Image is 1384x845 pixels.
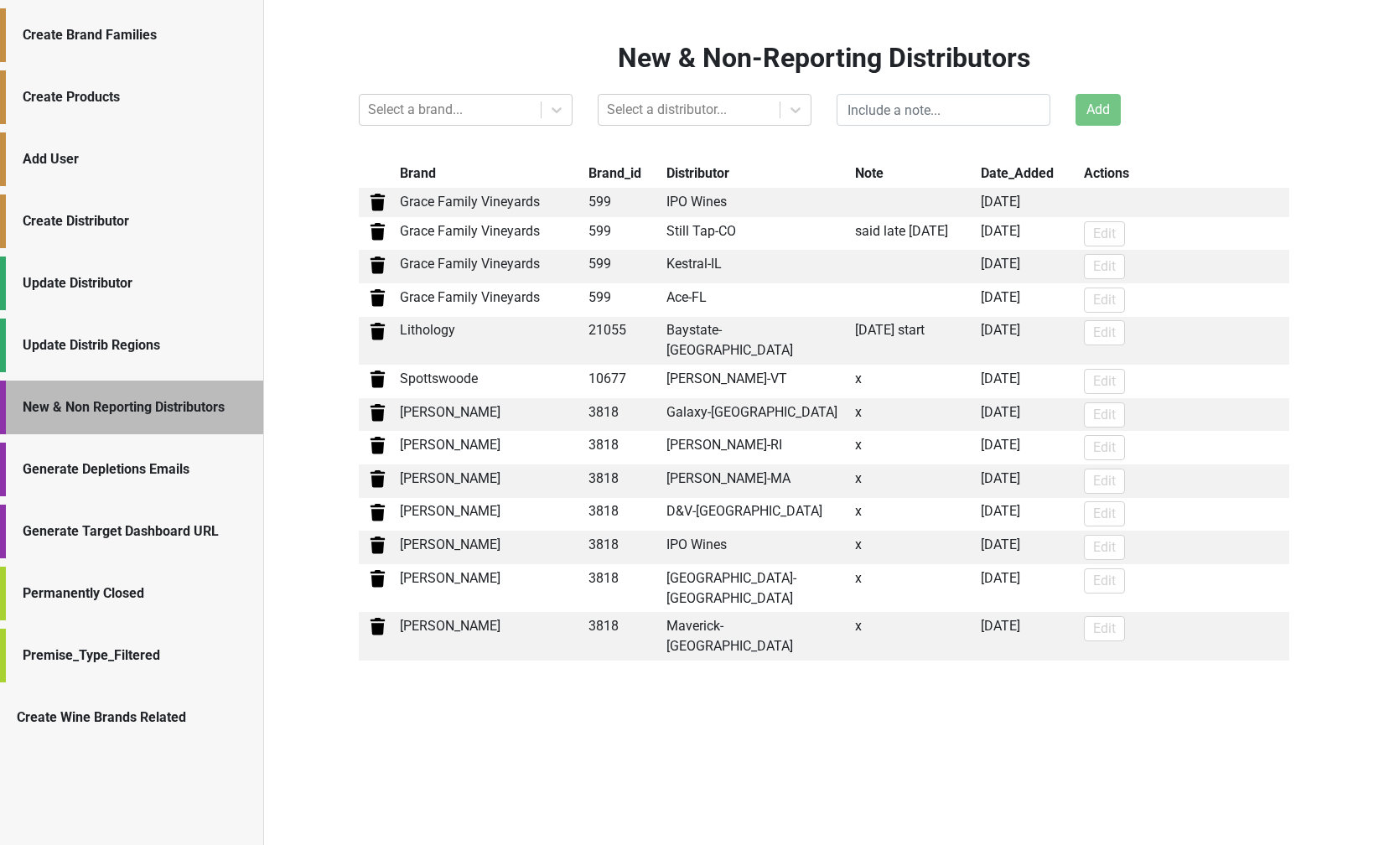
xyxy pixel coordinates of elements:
[977,531,1080,564] td: [DATE]
[23,521,246,542] div: Generate Target Dashboard URL
[584,365,662,398] td: 10677
[662,188,851,217] td: IPO Wines
[584,283,662,317] td: 599
[977,217,1080,251] td: [DATE]
[396,431,584,464] td: [PERSON_NAME]
[662,612,851,661] td: Maverick-[GEOGRAPHIC_DATA]
[662,317,851,365] td: Baystate-[GEOGRAPHIC_DATA]
[851,159,977,188] th: Note
[396,283,584,317] td: Grace Family Vineyards
[662,398,851,432] td: Galaxy-[GEOGRAPHIC_DATA]
[584,531,662,564] td: 3818
[1084,435,1125,460] button: Edit
[367,255,388,276] img: delete.svg
[23,645,246,666] div: Premise_Type_Filtered
[662,498,851,531] td: D&V-[GEOGRAPHIC_DATA]
[584,564,662,613] td: 3818
[851,464,977,498] td: x
[396,317,584,365] td: Lithology
[1084,221,1125,246] button: Edit
[396,217,584,251] td: Grace Family Vineyards
[851,431,977,464] td: x
[977,159,1080,188] th: Date_Added
[1084,501,1125,526] button: Edit
[396,159,584,188] th: Brand
[23,87,246,107] div: Create Products
[1084,616,1125,641] button: Edit
[1084,568,1125,594] button: Edit
[367,535,388,556] img: delete.svg
[977,431,1080,464] td: [DATE]
[396,188,584,217] td: Grace Family Vineyards
[396,564,584,613] td: [PERSON_NAME]
[396,531,584,564] td: [PERSON_NAME]
[1084,320,1125,345] button: Edit
[662,531,851,564] td: IPO Wines
[1084,254,1125,279] button: Edit
[662,283,851,317] td: Ace-FL
[851,498,977,531] td: x
[662,217,851,251] td: Still Tap-CO
[367,502,388,523] img: delete.svg
[584,431,662,464] td: 3818
[851,317,977,365] td: Sep '25 start
[1084,469,1125,494] button: Edit
[367,192,388,213] img: delete.svg
[662,464,851,498] td: [PERSON_NAME]-MA
[977,498,1080,531] td: [DATE]
[23,397,246,417] div: New & Non Reporting Distributors
[977,612,1080,661] td: [DATE]
[17,708,246,728] div: Create Wine Brands Related
[396,498,584,531] td: [PERSON_NAME]
[396,612,584,661] td: [PERSON_NAME]
[23,583,246,604] div: Permanently Closed
[584,612,662,661] td: 3818
[367,369,388,390] img: delete.svg
[662,365,851,398] td: [PERSON_NAME]-VT
[662,250,851,283] td: Kestral-IL
[1080,159,1289,188] th: Actions
[977,188,1080,217] td: [DATE]
[396,398,584,432] td: [PERSON_NAME]
[977,564,1080,613] td: [DATE]
[23,25,246,45] div: Create Brand Families
[367,221,388,242] img: delete.svg
[367,402,388,423] img: delete.svg
[1084,402,1125,428] button: Edit
[396,365,584,398] td: Spottswoode
[367,469,388,490] img: delete.svg
[367,616,388,637] img: delete.svg
[977,464,1080,498] td: [DATE]
[584,217,662,251] td: 599
[584,464,662,498] td: 3818
[1084,288,1125,313] button: Edit
[977,283,1080,317] td: [DATE]
[396,464,584,498] td: [PERSON_NAME]
[584,398,662,432] td: 3818
[851,365,977,398] td: x
[662,159,851,188] th: Distributor
[584,159,662,188] th: Brand_id
[23,211,246,231] div: Create Distributor
[584,188,662,217] td: 599
[359,42,1289,74] h2: New & Non-Reporting Distributors
[837,94,1050,126] input: Include a note...
[1076,94,1121,126] button: Add
[23,273,246,293] div: Update Distributor
[396,250,584,283] td: Grace Family Vineyards
[851,612,977,661] td: x
[584,498,662,531] td: 3818
[367,435,388,456] img: delete.svg
[584,317,662,365] td: 21055
[367,321,388,342] img: delete.svg
[367,288,388,308] img: delete.svg
[977,365,1080,398] td: [DATE]
[23,335,246,355] div: Update Distrib Regions
[23,149,246,169] div: Add User
[977,317,1080,365] td: [DATE]
[851,564,977,613] td: x
[1084,535,1125,560] button: Edit
[977,250,1080,283] td: [DATE]
[851,398,977,432] td: x
[367,568,388,589] img: delete.svg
